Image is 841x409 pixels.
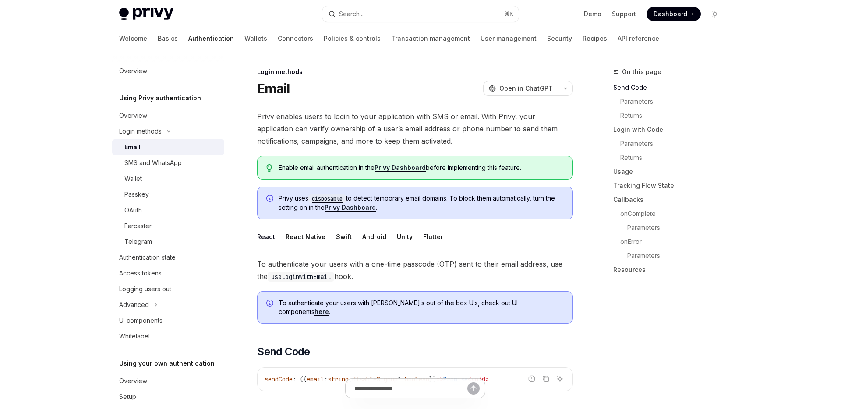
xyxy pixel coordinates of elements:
div: Wallet [124,173,142,184]
div: Telegram [124,236,152,247]
span: Enable email authentication in the before implementing this feature. [279,163,564,172]
code: useLoginWithEmail [268,272,334,282]
svg: Info [266,300,275,308]
a: Passkey [112,187,224,202]
h5: Using Privy authentication [119,93,201,103]
div: Login methods [257,67,573,76]
button: Report incorrect code [526,373,537,384]
div: Setup [119,391,136,402]
svg: Info [266,195,275,204]
a: Transaction management [391,28,470,49]
a: Email [112,139,224,155]
a: Login with Code [613,123,729,137]
button: Open search [322,6,519,22]
svg: Tip [266,164,272,172]
div: Swift [336,226,352,247]
a: OAuth [112,202,224,218]
a: onComplete [613,207,729,221]
a: Overview [112,63,224,79]
button: Ask AI [554,373,565,384]
div: Login methods [119,126,162,137]
a: Access tokens [112,265,224,281]
a: here [314,308,329,316]
a: Demo [584,10,601,18]
a: User management [481,28,537,49]
a: Privy Dashboard [375,164,426,172]
div: React Native [286,226,325,247]
span: boolean [405,375,429,383]
a: Telegram [112,234,224,250]
a: Wallets [244,28,267,49]
a: Connectors [278,28,313,49]
div: Unity [397,226,413,247]
a: Basics [158,28,178,49]
h5: Using your own authentication [119,358,215,369]
div: Access tokens [119,268,162,279]
div: Overview [119,110,147,121]
a: Recipes [583,28,607,49]
div: Search... [339,9,364,19]
button: Open in ChatGPT [483,81,558,96]
div: Whitelabel [119,331,150,342]
div: React [257,226,275,247]
code: disposable [308,194,346,203]
span: Promise [443,375,468,383]
a: API reference [618,28,659,49]
span: : [324,375,328,383]
span: string [328,375,349,383]
a: Farcaster [112,218,224,234]
span: }) [429,375,436,383]
a: Whitelabel [112,328,224,344]
a: Security [547,28,572,49]
a: Returns [613,151,729,165]
span: To authenticate your users with [PERSON_NAME]’s out of the box UIs, check out UI components . [279,299,564,316]
button: Copy the contents from the code block [540,373,551,384]
div: Farcaster [124,221,152,231]
div: SMS and WhatsApp [124,158,182,168]
span: : ({ [293,375,307,383]
a: Welcome [119,28,147,49]
span: > [485,375,489,383]
a: Wallet [112,171,224,187]
h1: Email [257,81,290,96]
a: Callbacks [613,193,729,207]
a: Logging users out [112,281,224,297]
a: Overview [112,108,224,123]
span: ?: [398,375,405,383]
a: Parameters [613,137,729,151]
a: Returns [613,109,729,123]
a: Authentication [188,28,234,49]
a: onError [613,235,729,249]
span: sendCode [265,375,293,383]
span: Open in ChatGPT [499,84,553,93]
span: , [349,375,352,383]
a: Usage [613,165,729,179]
a: Support [612,10,636,18]
a: Send Code [613,81,729,95]
a: Parameters [613,249,729,263]
div: OAuth [124,205,142,215]
button: Toggle dark mode [708,7,722,21]
a: Parameters [613,221,729,235]
a: Resources [613,263,729,277]
button: Toggle Advanced section [112,297,224,313]
div: Logging users out [119,284,171,294]
span: < [468,375,471,383]
span: Privy enables users to login to your application with SMS or email. With Privy, your application ... [257,110,573,147]
div: Passkey [124,189,149,200]
span: => [436,375,443,383]
span: disableSignup [352,375,398,383]
a: UI components [112,313,224,328]
span: email [307,375,324,383]
a: Setup [112,389,224,405]
div: Flutter [423,226,443,247]
a: Privy Dashboard [325,204,376,212]
img: light logo [119,8,173,20]
div: Authentication state [119,252,176,263]
div: Advanced [119,300,149,310]
button: Toggle Login methods section [112,123,224,139]
span: To authenticate your users with a one-time passcode (OTP) sent to their email address, use the hook. [257,258,573,282]
input: Ask a question... [354,379,467,398]
span: Dashboard [654,10,687,18]
span: Send Code [257,345,310,359]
